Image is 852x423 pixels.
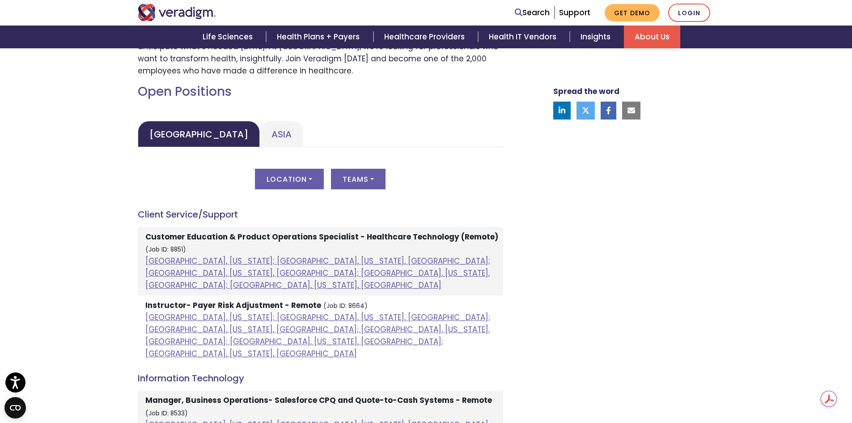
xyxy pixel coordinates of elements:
[478,26,570,48] a: Health IT Vendors
[373,26,478,48] a: Healthcare Providers
[138,84,503,99] h2: Open Positions
[624,26,680,48] a: About Us
[553,86,619,97] strong: Spread the word
[668,4,710,22] a: Login
[515,7,550,19] a: Search
[145,231,498,242] strong: Customer Education & Product Operations Specialist - Healthcare Technology (Remote)
[145,245,186,254] small: (Job ID: 8851)
[331,169,386,189] button: Teams
[138,4,216,21] img: Veradigm logo
[145,312,490,359] a: [GEOGRAPHIC_DATA], [US_STATE]; [GEOGRAPHIC_DATA], [US_STATE], [GEOGRAPHIC_DATA]; [GEOGRAPHIC_DATA...
[145,409,188,418] small: (Job ID: 8533)
[4,397,26,419] button: Open CMP widget
[255,169,324,189] button: Location
[138,209,503,220] h4: Client Service/Support
[266,26,373,48] a: Health Plans + Payers
[260,121,303,147] a: Asia
[570,26,624,48] a: Insights
[138,373,503,384] h4: Information Technology
[559,7,590,18] a: Support
[138,121,260,147] a: [GEOGRAPHIC_DATA]
[145,395,492,406] strong: Manager, Business Operations- Salesforce CPQ and Quote-to-Cash Systems - Remote
[323,302,368,310] small: (Job ID: 8664)
[605,4,660,21] a: Get Demo
[145,300,321,311] strong: Instructor- Payer Risk Adjustment - Remote
[192,26,266,48] a: Life Sciences
[145,256,490,291] a: [GEOGRAPHIC_DATA], [US_STATE]; [GEOGRAPHIC_DATA], [US_STATE], [GEOGRAPHIC_DATA]; [GEOGRAPHIC_DATA...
